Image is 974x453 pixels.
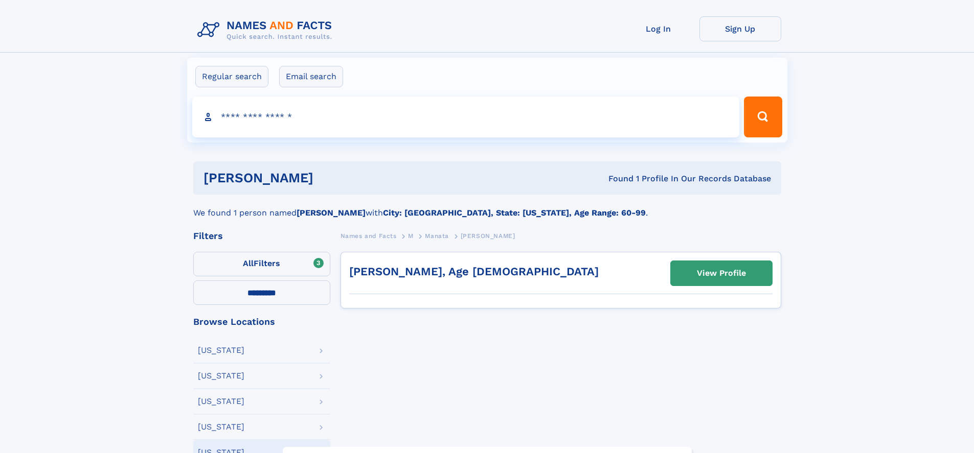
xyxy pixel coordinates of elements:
[198,397,244,406] div: [US_STATE]
[297,208,366,218] b: [PERSON_NAME]
[193,195,781,219] div: We found 1 person named with .
[203,172,461,184] h1: [PERSON_NAME]
[192,97,740,137] input: search input
[671,261,772,285] a: View Profile
[425,229,449,242] a: Manata
[697,261,746,285] div: View Profile
[341,229,397,242] a: Names and Facts
[198,423,244,431] div: [US_STATE]
[243,258,254,268] span: All
[425,232,449,240] span: Manata
[279,66,343,87] label: Email search
[193,16,341,44] img: Logo Names and Facts
[383,208,646,218] b: City: [GEOGRAPHIC_DATA], State: [US_STATE], Age Range: 60-99
[408,232,414,240] span: M
[744,97,782,137] button: Search Button
[699,16,781,41] a: Sign Up
[461,173,771,184] div: Found 1 Profile In Our Records Database
[198,372,244,380] div: [US_STATE]
[195,66,268,87] label: Regular search
[349,265,599,278] a: [PERSON_NAME], Age [DEMOGRAPHIC_DATA]
[198,346,244,354] div: [US_STATE]
[193,231,330,241] div: Filters
[408,229,414,242] a: M
[193,252,330,276] label: Filters
[461,232,515,240] span: [PERSON_NAME]
[193,317,330,326] div: Browse Locations
[618,16,699,41] a: Log In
